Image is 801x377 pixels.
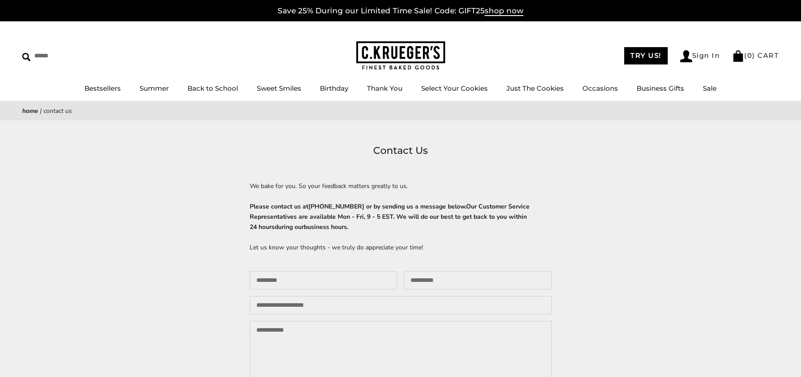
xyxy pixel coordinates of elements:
a: Birthday [320,84,348,92]
input: Your email [404,271,552,289]
span: [PHONE_NUMBER] or by sending us a message below. [308,202,466,211]
a: Sale [703,84,717,92]
img: Account [680,50,692,62]
a: Save 25% During our Limited Time Sale! Code: GIFT25shop now [278,6,523,16]
a: Bestsellers [84,84,121,92]
a: Home [22,107,38,115]
input: Search [22,49,128,63]
strong: Please contact us at [250,202,530,231]
input: Your phone (optional) [250,296,552,314]
span: Our Customer Service Representatives are available Mon - Fri, 9 - 5 EST. We will do our best to g... [250,202,530,231]
img: Search [22,53,31,61]
a: Summer [139,84,169,92]
span: business hours. [304,223,348,231]
input: Your name [250,271,398,289]
a: Select Your Cookies [421,84,488,92]
a: Sign In [680,50,720,62]
p: We bake for you. So your feedback matters greatly to us. [250,181,552,191]
span: shop now [485,6,523,16]
a: Just The Cookies [506,84,564,92]
span: 0 [747,51,753,60]
p: Let us know your thoughts - we truly do appreciate your time! [250,242,552,253]
nav: breadcrumbs [22,106,779,116]
a: Thank You [367,84,402,92]
a: Sweet Smiles [257,84,301,92]
a: Occasions [582,84,618,92]
a: Business Gifts [637,84,684,92]
a: (0) CART [732,51,779,60]
span: | [40,107,42,115]
img: C.KRUEGER'S [356,41,445,70]
span: Contact Us [44,107,72,115]
h1: Contact Us [36,143,765,159]
span: during our [275,223,304,231]
img: Bag [732,50,744,62]
a: Back to School [187,84,238,92]
a: TRY US! [624,47,668,64]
